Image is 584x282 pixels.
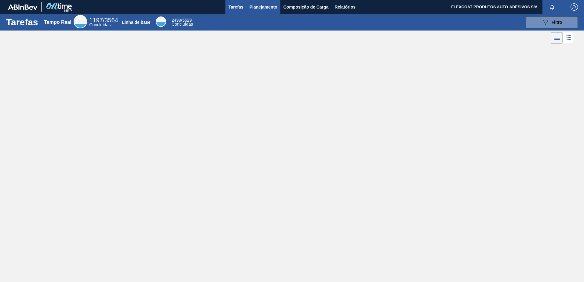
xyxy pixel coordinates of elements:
font: 3564 [104,17,118,23]
span: Concluídas [172,22,193,27]
h1: Tarefas [6,19,38,26]
span: / [172,18,192,23]
span: Composição de Carga [283,3,329,11]
div: Tempo Real [44,20,71,25]
span: Concluídas [89,22,111,27]
span: Planejamento [250,3,277,11]
div: Visão em Cards [563,32,574,44]
span: 1197 [89,17,103,23]
div: Linha de base [122,20,150,25]
span: Filtro [552,20,562,25]
img: TNhmsLtSVTkK8tSr43FrP2fwEKptu5GPRR3wAAAABJRU5ErkJggg== [8,4,37,10]
div: Real Time [89,18,118,27]
span: Tarefas [228,3,243,11]
span: / [89,17,118,23]
span: 2499 [172,18,181,23]
div: Visão em Lista [551,32,563,44]
button: Filtro [526,16,578,28]
img: Logout [571,3,578,11]
span: Relatórios [335,3,356,11]
div: Base Line [172,18,193,26]
font: 5529 [182,18,192,23]
div: Real Time [74,15,87,28]
button: Notificações [542,3,562,11]
div: Base Line [156,16,166,27]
